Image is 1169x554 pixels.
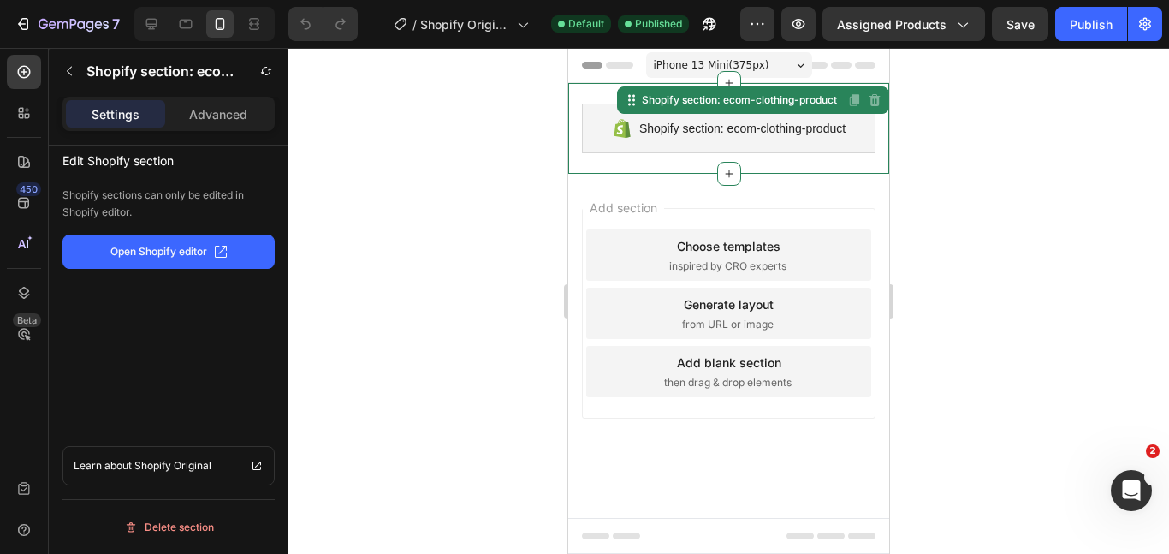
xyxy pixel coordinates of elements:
span: Shopify Original Product Template [420,15,510,33]
button: 7 [7,7,128,41]
button: Delete section [62,514,275,541]
p: Learn about [74,457,132,474]
a: Learn about Shopify Original [62,446,275,485]
span: 2 [1146,444,1160,458]
p: Shopify section: ecom-clothing-product [86,61,237,81]
p: Advanced [189,105,247,123]
div: Beta [13,313,41,327]
button: Open Shopify editor [62,235,275,269]
p: Settings [92,105,139,123]
span: Save [1006,17,1035,32]
p: 7 [112,14,120,34]
div: 450 [16,182,41,196]
button: Save [992,7,1048,41]
p: Edit Shopify section [62,146,275,171]
iframe: Intercom live chat [1111,470,1152,511]
span: Published [635,16,682,32]
button: Publish [1055,7,1127,41]
p: Shopify Original [134,457,211,474]
span: Assigned Products [837,15,946,33]
p: Open Shopify editor [110,244,207,259]
p: Shopify sections can only be edited in Shopify editor. [62,187,275,221]
button: Assigned Products [822,7,985,41]
div: Delete section [124,517,214,538]
span: / [412,15,417,33]
div: Undo/Redo [288,7,358,41]
div: Publish [1070,15,1113,33]
iframe: Design area [568,48,889,554]
span: Default [568,16,604,32]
